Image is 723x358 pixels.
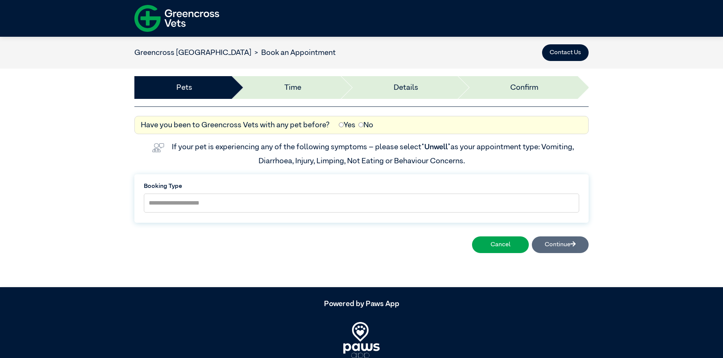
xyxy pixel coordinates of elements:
[358,119,373,131] label: No
[358,122,363,127] input: No
[141,119,330,131] label: Have you been to Greencross Vets with any pet before?
[339,122,344,127] input: Yes
[134,2,219,35] img: f-logo
[251,47,336,58] li: Book an Appointment
[134,47,336,58] nav: breadcrumb
[134,49,251,56] a: Greencross [GEOGRAPHIC_DATA]
[339,119,355,131] label: Yes
[542,44,589,61] button: Contact Us
[144,182,579,191] label: Booking Type
[149,140,167,155] img: vet
[176,82,192,93] a: Pets
[172,143,575,164] label: If your pet is experiencing any of the following symptoms – please select as your appointment typ...
[421,143,450,151] span: “Unwell”
[472,236,529,253] button: Cancel
[134,299,589,308] h5: Powered by Paws App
